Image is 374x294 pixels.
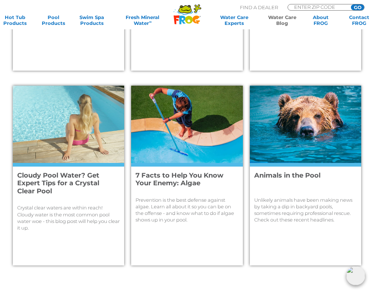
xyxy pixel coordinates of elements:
[149,20,152,24] sup: ∞
[77,14,107,26] a: Swim SpaProducts
[344,14,374,26] a: ContactFROG
[115,14,170,26] a: Fresh MineralWater∞
[17,172,112,196] h4: Cloudy Pool Water? Get Expert Tips for a Crystal Clear Pool
[346,266,365,285] img: openIcon
[250,86,361,265] a: Brown bear peaks head out of blue waters.Animals in the PoolUnlikely animals have been making new...
[17,204,120,231] p: Crystal clear waters are within reach! Cloudy water is the most common pool water woe - this blog...
[254,197,357,223] p: Unlikely animals have been making news by taking a dip in backyard pools, sometimes requiring pro...
[351,4,364,10] input: GO
[136,172,230,187] h4: 7 Facts to Help You Know Your Enemy: Algae
[136,197,238,223] p: Prevention is the best defense against algae. Learn all about it so you can be on the offense - a...
[254,172,349,187] h4: Animals in the Pool
[293,4,343,10] input: Zip Code Form
[240,4,278,11] p: Find A Dealer
[131,86,243,163] img: Man stands on the edge of the pool vacuuming the sides of the pool to prevent algae.
[131,86,243,265] a: Man stands on the edge of the pool vacuuming the sides of the pool to prevent algae.7 Facts to He...
[13,86,124,163] img: Woman sits by crystal clear pool
[250,86,361,163] img: Brown bear peaks head out of blue waters.
[210,14,259,26] a: Water CareExperts
[38,14,68,26] a: PoolProducts
[13,86,124,265] a: Woman sits by crystal clear poolCloudy Pool Water? Get Expert Tips for a Crystal Clear PoolCrysta...
[306,14,336,26] a: AboutFROG
[267,14,297,26] a: Water CareBlog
